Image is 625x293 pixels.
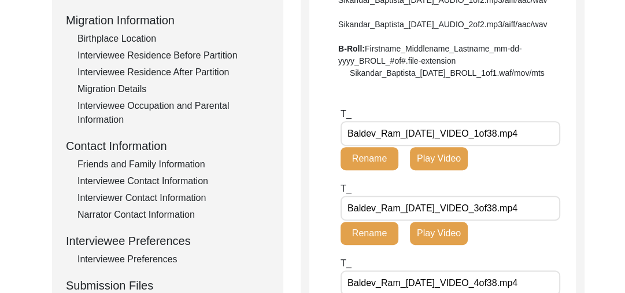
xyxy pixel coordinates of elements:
div: Interviewee Residence Before Partition [77,49,269,63]
button: Play Video [410,147,468,170]
div: Narrator Contact Information [77,208,269,222]
div: Migration Details [77,82,269,96]
div: Interviewee Occupation and Parental Information [77,99,269,127]
button: Rename [341,147,398,170]
button: Play Video [410,222,468,245]
div: Birthplace Location [77,32,269,46]
span: T_ [341,258,352,268]
b: B-Roll: [338,44,365,53]
span: T_ [341,109,352,119]
button: Rename [341,222,398,245]
div: Interviewee Contact Information [77,174,269,188]
div: Interviewer Contact Information [77,191,269,205]
div: Interviewee Preferences [77,252,269,266]
div: Migration Information [66,12,269,29]
div: Friends and Family Information [77,158,269,171]
div: Interviewee Residence After Partition [77,65,269,79]
div: Interviewee Preferences [66,232,269,250]
span: T_ [341,184,352,193]
div: Contact Information [66,137,269,155]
